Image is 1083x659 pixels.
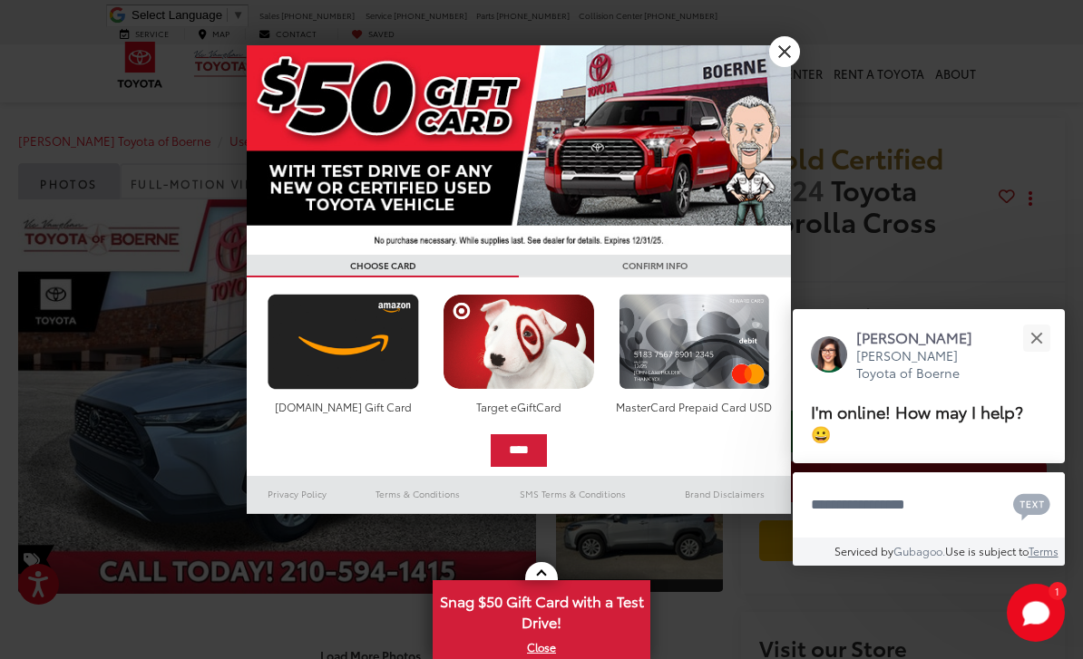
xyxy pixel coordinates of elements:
p: [PERSON_NAME] Toyota of Boerne [856,347,990,383]
span: Use is subject to [945,543,1029,558]
img: mastercard.png [614,294,775,390]
div: [DOMAIN_NAME] Gift Card [263,399,424,414]
img: amazoncard.png [263,294,424,390]
span: 1 [1055,586,1059,595]
span: I'm online! How may I help? 😀 [811,399,1023,445]
div: Close[PERSON_NAME][PERSON_NAME] Toyota of BoerneI'm online! How may I help? 😀Type your messageCha... [793,309,1065,566]
h3: CHOOSE CARD [247,255,519,277]
a: SMS Terms & Conditions [487,483,659,505]
img: targetcard.png [438,294,599,390]
button: Close [1017,318,1056,357]
p: [PERSON_NAME] [856,327,990,347]
svg: Start Chat [1007,584,1065,642]
h3: CONFIRM INFO [519,255,791,277]
span: Snag $50 Gift Card with a Test Drive! [434,582,649,637]
a: Gubagoo. [893,543,945,558]
textarea: Type your message [793,472,1065,538]
div: MasterCard Prepaid Card USD [614,399,775,414]
div: Target eGiftCard [438,399,599,414]
a: Terms & Conditions [348,483,487,505]
button: Toggle Chat Window [1007,584,1065,642]
a: Privacy Policy [247,483,348,505]
a: Brand Disclaimers [659,483,791,505]
svg: Text [1013,491,1050,520]
a: Terms [1029,543,1059,558]
span: Serviced by [834,543,893,558]
img: 42635_top_851395.jpg [247,45,791,255]
button: Chat with SMS [1008,484,1056,525]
